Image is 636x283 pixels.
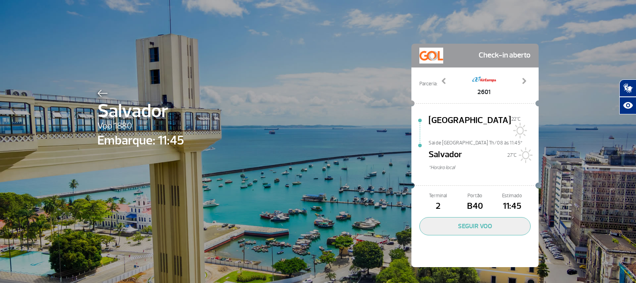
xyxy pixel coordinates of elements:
[419,80,437,88] span: Parceria:
[619,79,636,97] button: Abrir tradutor de língua de sinais.
[619,79,636,114] div: Plugin de acessibilidade da Hand Talk.
[419,217,531,235] button: SEGUIR VOO
[97,97,184,125] span: Salvador
[97,119,184,133] span: Voo 1880
[507,152,517,158] span: 27°C
[472,87,496,97] span: 2601
[429,139,539,145] span: Sai de [GEOGRAPHIC_DATA] Th/08 às 11:45*
[429,164,539,171] span: *Horáro local
[456,200,493,213] span: B40
[494,192,531,200] span: Estimado
[419,192,456,200] span: Terminal
[97,131,184,150] span: Embarque: 11:45
[479,48,531,64] span: Check-in aberto
[517,147,533,163] img: Sol
[456,192,493,200] span: Portão
[511,116,521,122] span: 22°C
[429,114,511,139] span: [GEOGRAPHIC_DATA]
[511,123,527,139] img: Sol
[419,200,456,213] span: 2
[429,148,462,164] span: Salvador
[494,200,531,213] span: 11:45
[619,97,636,114] button: Abrir recursos assistivos.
